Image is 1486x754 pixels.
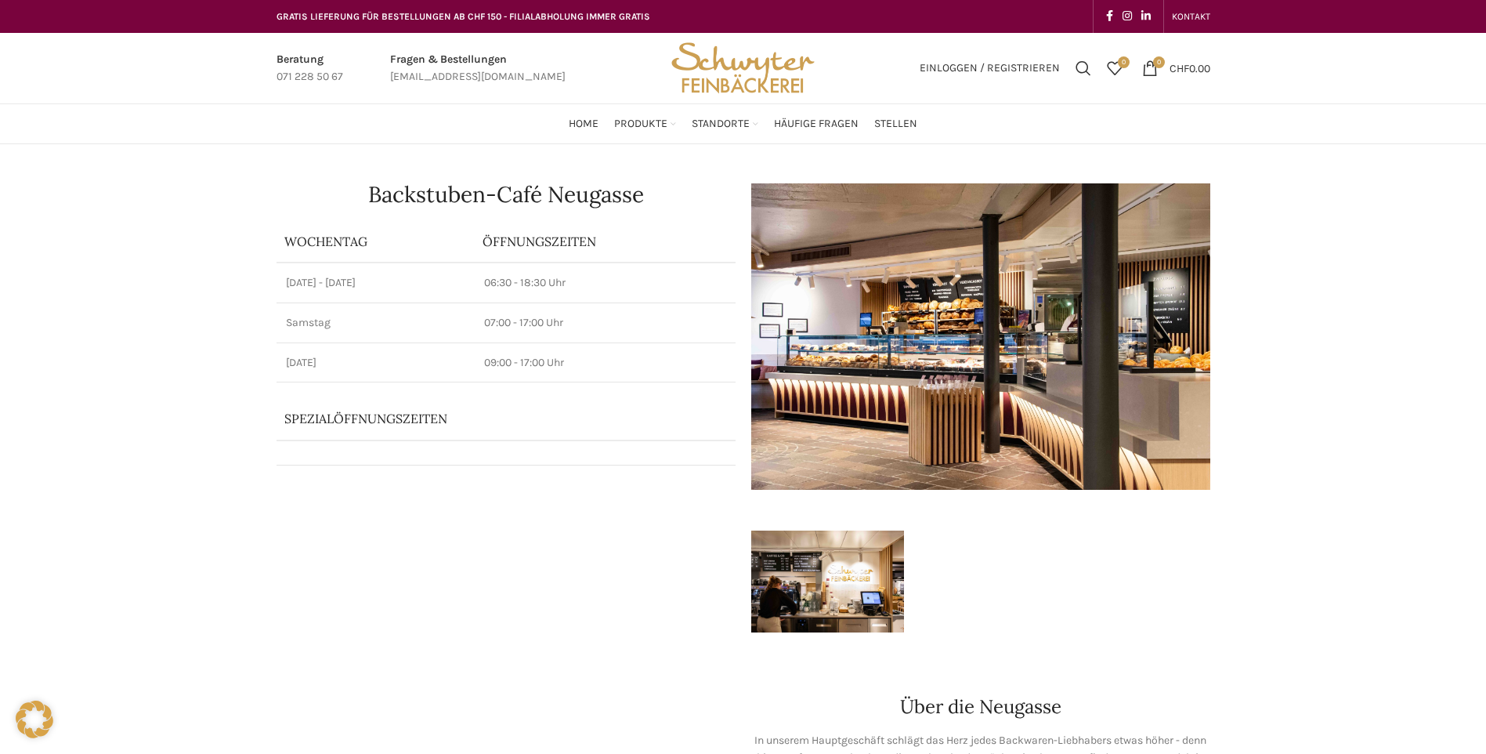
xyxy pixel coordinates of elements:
[286,355,466,371] p: [DATE]
[569,117,598,132] span: Home
[1172,1,1210,32] a: KONTAKT
[569,108,598,140] a: Home
[874,108,917,140] a: Stellen
[1134,53,1218,84] a: 0 CHF0.00
[483,233,727,250] p: ÖFFNUNGSZEITEN
[751,698,1210,716] h2: Über die Neugasse
[1068,53,1099,84] a: Suchen
[1099,53,1130,84] div: Meine Wunschliste
[1172,11,1210,22] span: KONTAKT
[1170,61,1210,74] bdi: 0.00
[912,53,1068,84] a: Einloggen / Registrieren
[614,108,676,140] a: Produkte
[1137,5,1155,27] a: Linkedin social link
[284,410,684,427] p: Spezialöffnungszeiten
[1164,1,1218,32] div: Secondary navigation
[277,51,343,86] a: Infobox link
[277,11,650,22] span: GRATIS LIEFERUNG FÜR BESTELLUNGEN AB CHF 150 - FILIALABHOLUNG IMMER GRATIS
[1118,5,1137,27] a: Instagram social link
[904,531,1057,633] img: schwyter-61
[920,63,1060,74] span: Einloggen / Registrieren
[1057,531,1209,633] img: schwyter-12
[284,233,468,250] p: Wochentag
[751,531,904,633] img: schwyter-17
[1170,61,1189,74] span: CHF
[692,108,758,140] a: Standorte
[286,275,466,291] p: [DATE] - [DATE]
[1101,5,1118,27] a: Facebook social link
[774,117,859,132] span: Häufige Fragen
[614,117,667,132] span: Produkte
[484,355,725,371] p: 09:00 - 17:00 Uhr
[1209,531,1362,633] img: schwyter-10
[286,315,466,331] p: Samstag
[390,51,566,86] a: Infobox link
[666,33,819,103] img: Bäckerei Schwyter
[774,108,859,140] a: Häufige Fragen
[1099,53,1130,84] a: 0
[1118,56,1130,68] span: 0
[692,117,750,132] span: Standorte
[484,315,725,331] p: 07:00 - 17:00 Uhr
[484,275,725,291] p: 06:30 - 18:30 Uhr
[277,183,736,205] h1: Backstuben-Café Neugasse
[666,60,819,74] a: Site logo
[874,117,917,132] span: Stellen
[1153,56,1165,68] span: 0
[269,108,1218,140] div: Main navigation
